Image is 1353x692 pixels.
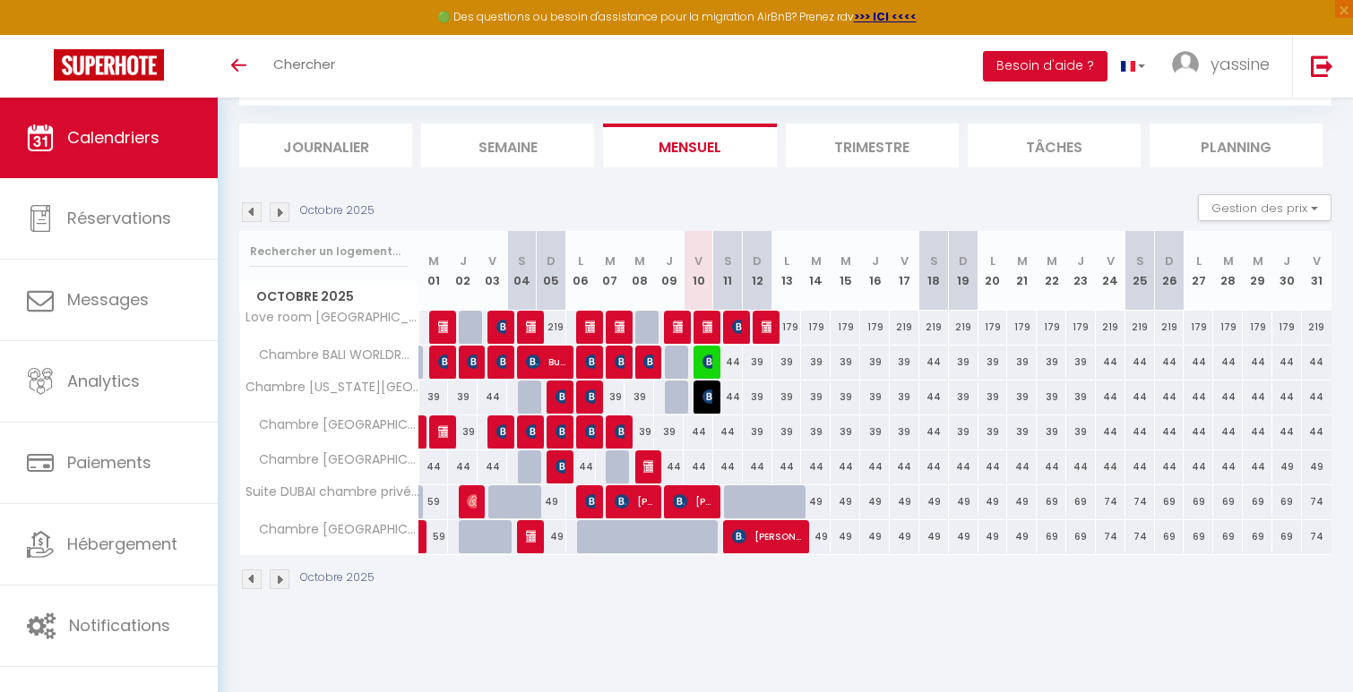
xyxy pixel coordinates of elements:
[1066,380,1096,414] div: 39
[643,449,653,483] span: [PERSON_NAME]
[438,310,448,344] span: [PERSON_NAME]
[1125,415,1155,449] div: 44
[67,207,171,229] span: Réservations
[1211,53,1270,75] span: yassine
[978,520,1008,553] div: 49
[684,231,713,311] th: 10
[1223,252,1234,269] abbr: M
[1243,415,1272,449] div: 44
[949,380,978,414] div: 39
[585,380,595,414] span: [PERSON_NAME]
[67,370,140,392] span: Analytics
[625,380,654,414] div: 39
[526,310,536,344] span: Couz De snap
[1272,485,1302,518] div: 69
[1155,450,1185,483] div: 44
[959,252,968,269] abbr: D
[753,252,762,269] abbr: D
[890,520,919,553] div: 49
[566,231,596,311] th: 06
[537,231,566,311] th: 05
[448,415,478,449] div: 39
[1125,450,1155,483] div: 44
[831,450,860,483] div: 44
[1136,252,1144,269] abbr: S
[949,485,978,518] div: 49
[949,450,978,483] div: 44
[1007,485,1037,518] div: 49
[421,124,594,167] li: Semaine
[713,380,743,414] div: 44
[772,415,802,449] div: 39
[1313,252,1321,269] abbr: V
[556,380,565,414] span: [PERSON_NAME]
[1017,252,1028,269] abbr: M
[1037,231,1066,311] th: 22
[585,310,595,344] span: Smock Snap
[978,415,1008,449] div: 39
[526,414,536,449] span: [PERSON_NAME]
[1302,415,1331,449] div: 44
[1066,520,1096,553] div: 69
[1213,311,1243,344] div: 179
[596,380,625,414] div: 39
[978,450,1008,483] div: 44
[890,311,919,344] div: 219
[243,346,422,365] span: Chambre BALI WORLDROOM
[419,520,428,554] a: [PERSON_NAME]
[801,380,831,414] div: 39
[949,231,978,311] th: 19
[526,519,536,553] span: [PERSON_NAME]
[585,484,595,518] span: [PERSON_NAME]
[273,55,335,73] span: Chercher
[743,450,772,483] div: 44
[1184,415,1213,449] div: 44
[419,520,449,553] div: 59
[930,252,938,269] abbr: S
[919,346,949,379] div: 44
[518,252,526,269] abbr: S
[467,345,477,379] span: [PERSON_NAME]
[1159,35,1292,98] a: ... yassine
[1125,520,1155,553] div: 74
[801,231,831,311] th: 14
[654,415,684,449] div: 39
[1213,485,1243,518] div: 69
[243,450,422,470] span: Chambre [GEOGRAPHIC_DATA]
[1184,485,1213,518] div: 69
[1125,485,1155,518] div: 74
[603,124,776,167] li: Mensuel
[625,415,654,449] div: 39
[1155,231,1185,311] th: 26
[478,380,507,414] div: 44
[772,346,802,379] div: 39
[1037,311,1066,344] div: 179
[831,520,860,553] div: 49
[840,252,851,269] abbr: M
[978,346,1008,379] div: 39
[694,252,702,269] abbr: V
[872,252,879,269] abbr: J
[1172,51,1199,78] img: ...
[743,346,772,379] div: 39
[860,450,890,483] div: 44
[990,252,995,269] abbr: L
[978,380,1008,414] div: 39
[1184,231,1213,311] th: 27
[67,126,159,149] span: Calendriers
[890,231,919,311] th: 17
[978,485,1008,518] div: 49
[537,311,566,344] div: 219
[496,414,506,449] span: [PERSON_NAME]
[1184,380,1213,414] div: 44
[1096,415,1125,449] div: 44
[1007,450,1037,483] div: 44
[1213,346,1243,379] div: 44
[762,310,771,344] span: [PERSON_NAME]
[438,345,448,379] span: [PERSON_NAME]
[1007,346,1037,379] div: 39
[860,346,890,379] div: 39
[478,231,507,311] th: 03
[831,380,860,414] div: 39
[854,9,917,24] a: >>> ICI <<<<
